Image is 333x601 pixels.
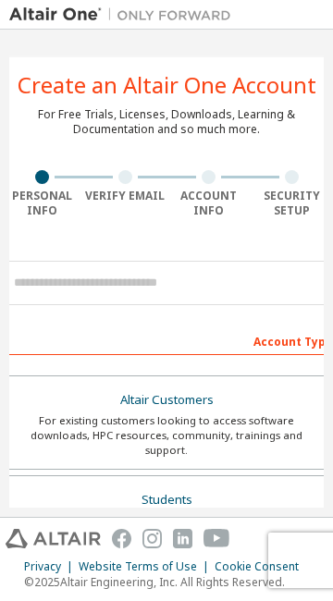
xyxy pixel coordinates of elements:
[250,189,333,218] div: Security Setup
[12,487,321,513] div: Students
[79,559,215,574] div: Website Terms of Use
[215,559,310,574] div: Cookie Consent
[18,74,316,96] div: Create an Altair One Account
[12,387,321,413] div: Altair Customers
[24,574,310,590] p: © 2025 Altair Engineering, Inc. All Rights Reserved.
[6,529,101,548] img: altair_logo.svg
[112,529,131,548] img: facebook.svg
[173,529,192,548] img: linkedin.svg
[142,529,162,548] img: instagram.svg
[38,107,295,137] div: For Free Trials, Licenses, Downloads, Learning & Documentation and so much more.
[12,413,321,458] div: For existing customers looking to access software downloads, HPC resources, community, trainings ...
[203,529,230,548] img: youtube.svg
[166,189,250,218] div: Account Info
[24,559,79,574] div: Privacy
[83,189,166,203] div: Verify Email
[9,6,240,24] img: Altair One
